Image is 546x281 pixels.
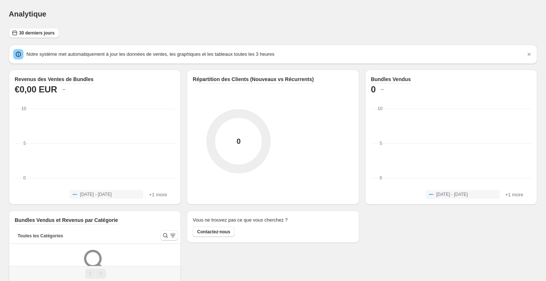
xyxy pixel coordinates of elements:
button: Contactez-nous [193,227,234,237]
text: 10 [21,106,26,111]
span: Notre système met automatiquement à jour les données de ventes, les graphiques et les tableaux to... [26,51,274,57]
span: [DATE] - [DATE] [436,191,468,197]
button: +1 more [503,190,525,199]
span: Contactez-nous [197,229,230,235]
h3: Revenus des Ventes de Bundles [15,76,94,83]
h3: Bundles Vendus [371,76,411,83]
button: Search and filter results [160,230,178,241]
button: [DATE] - [DATE] [426,190,499,199]
h3: Répartition des Clients (Nouveaux vs Récurrents) [193,76,314,83]
nav: Pagination [9,266,181,281]
text: 10 [378,106,383,111]
img: Empty search results [84,250,106,272]
button: 30 derniers jours [9,28,59,38]
text: 0 [379,175,382,180]
h2: Vous ne trouvez pas ce que vous cherchez ? [193,216,288,224]
h1: Analytique [9,10,46,18]
text: 0 [23,175,26,180]
button: [DATE] - [DATE] [70,190,143,199]
button: +1 more [147,190,169,199]
span: [DATE] - [DATE] [80,191,112,197]
button: Dismiss notification [524,49,534,59]
h2: €0,00 EUR [15,84,57,95]
span: Toutes les Catégories [18,233,63,239]
h2: 0 [371,84,376,95]
h3: Bundles Vendus et Revenus par Catégorie [15,216,118,224]
text: 5 [23,141,26,146]
span: 30 derniers jours [19,30,55,36]
text: 5 [379,141,382,146]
